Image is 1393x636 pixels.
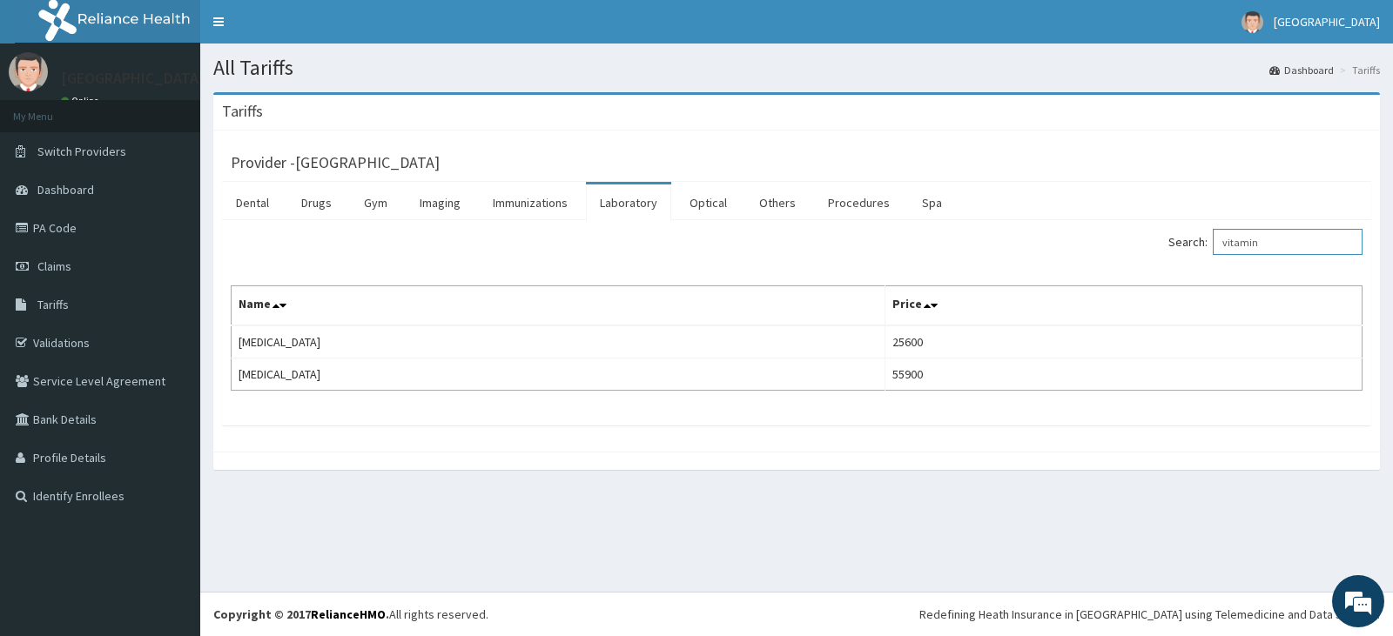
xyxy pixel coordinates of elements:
td: 55900 [885,358,1362,391]
td: [MEDICAL_DATA] [232,325,885,358]
a: Dental [222,184,283,221]
img: User Image [9,52,48,91]
strong: Copyright © 2017 . [213,606,389,622]
a: Online [61,95,103,107]
li: Tariffs [1336,63,1380,77]
span: We're online! [101,201,240,377]
th: Name [232,286,885,326]
span: Dashboard [37,182,94,197]
td: 25600 [885,325,1362,358]
p: [GEOGRAPHIC_DATA] [61,70,205,86]
a: Imaging [406,184,474,221]
textarea: Type your message and hit 'Enter' [9,439,332,499]
a: Optical [676,184,741,221]
a: Dashboard [1269,63,1334,77]
a: Spa [908,184,956,221]
footer: All rights reserved. [200,592,1393,636]
a: Drugs [287,184,346,221]
img: d_794563401_company_1708531726252_794563401 [32,87,71,131]
a: Procedures [814,184,904,221]
label: Search: [1168,229,1363,255]
a: Others [745,184,810,221]
input: Search: [1213,229,1363,255]
span: Claims [37,258,71,274]
h1: All Tariffs [213,57,1380,79]
td: [MEDICAL_DATA] [232,358,885,391]
h3: Tariffs [222,104,263,119]
a: Laboratory [586,184,671,221]
span: Switch Providers [37,144,126,159]
th: Price [885,286,1362,326]
h3: Provider - [GEOGRAPHIC_DATA] [231,155,440,171]
a: Immunizations [479,184,582,221]
span: Tariffs [37,297,69,312]
a: Gym [350,184,401,221]
img: User Image [1242,11,1263,33]
span: [GEOGRAPHIC_DATA] [1274,14,1380,30]
a: RelianceHMO [311,606,386,622]
div: Chat with us now [91,97,293,120]
div: Minimize live chat window [286,9,327,50]
div: Redefining Heath Insurance in [GEOGRAPHIC_DATA] using Telemedicine and Data Science! [919,606,1380,623]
